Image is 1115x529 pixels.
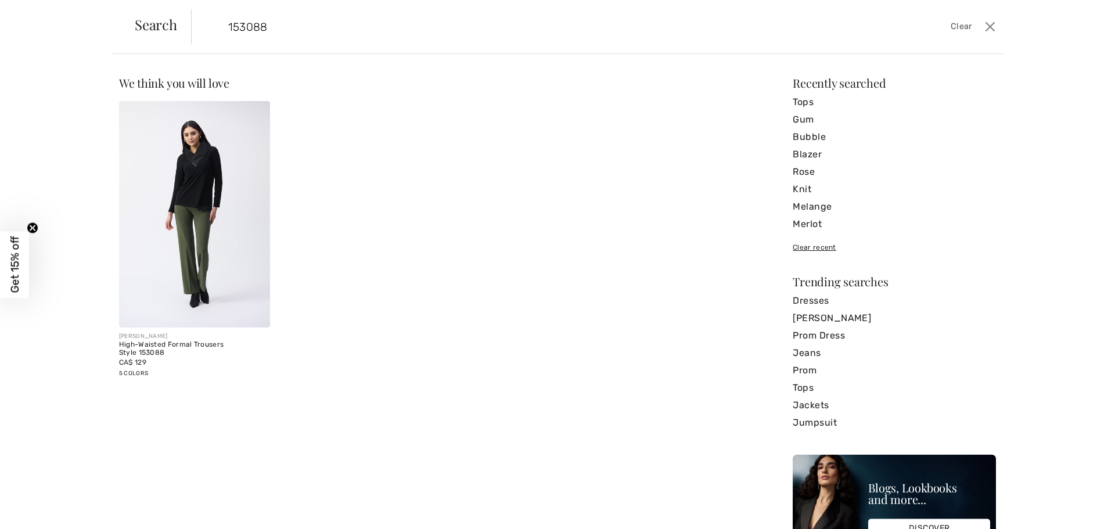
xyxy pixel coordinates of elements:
a: Knit [793,181,996,198]
a: Bubble [793,128,996,146]
a: Melange [793,198,996,215]
span: Clear [951,20,972,33]
a: Tops [793,93,996,111]
button: Close teaser [27,222,38,233]
a: Jackets [793,397,996,414]
div: [PERSON_NAME] [119,332,270,341]
a: Jeans [793,344,996,362]
span: We think you will love [119,75,229,91]
div: Recently searched [793,77,996,89]
a: Prom Dress [793,327,996,344]
img: High-Waisted Formal Trousers Style 153088. Black [119,101,270,328]
a: Rose [793,163,996,181]
input: TYPE TO SEARCH [220,9,791,44]
div: High-Waisted Formal Trousers Style 153088 [119,341,270,357]
span: CA$ 129 [119,358,146,366]
a: Tops [793,379,996,397]
span: Get 15% off [8,236,21,293]
a: Jumpsuit [793,414,996,431]
a: Gum [793,111,996,128]
span: 5 Colors [119,370,148,377]
div: Blogs, Lookbooks and more... [868,482,990,505]
span: Search [135,17,177,31]
a: Dresses [793,292,996,310]
a: Prom [793,362,996,379]
a: Blazer [793,146,996,163]
button: Close [981,17,999,36]
div: Clear recent [793,242,996,253]
div: Trending searches [793,276,996,287]
a: [PERSON_NAME] [793,310,996,327]
span: Help [26,8,50,19]
a: Merlot [793,215,996,233]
